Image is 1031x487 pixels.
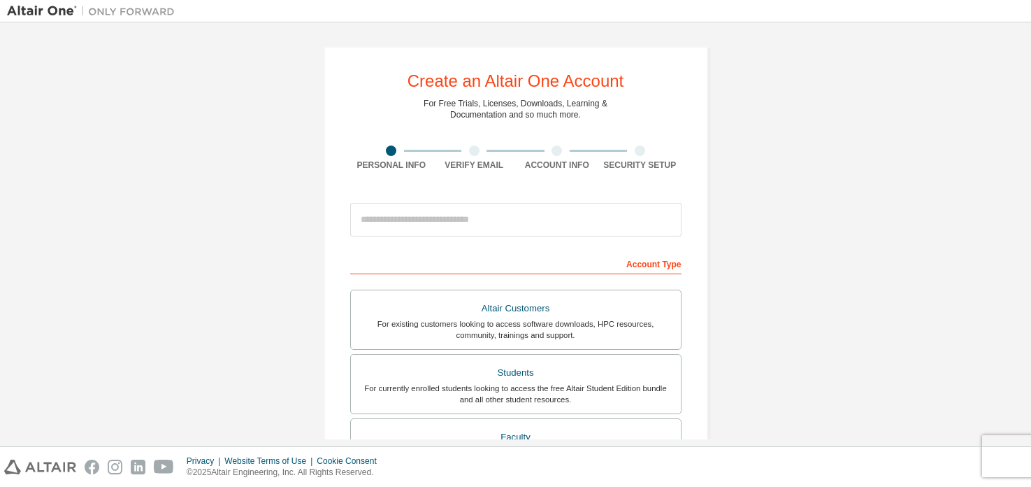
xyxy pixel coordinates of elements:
img: instagram.svg [108,460,122,474]
div: Personal Info [350,160,433,171]
div: For Free Trials, Licenses, Downloads, Learning & Documentation and so much more. [424,98,607,120]
div: Cookie Consent [317,456,384,467]
div: Account Type [350,252,682,274]
div: Website Terms of Use [224,456,317,467]
img: facebook.svg [85,460,99,474]
img: altair_logo.svg [4,460,76,474]
div: Altair Customers [359,299,672,318]
div: Students [359,363,672,383]
img: linkedin.svg [131,460,145,474]
div: For existing customers looking to access software downloads, HPC resources, community, trainings ... [359,318,672,341]
div: Verify Email [433,160,516,171]
img: youtube.svg [154,460,174,474]
div: Faculty [359,428,672,447]
div: Security Setup [598,160,682,171]
div: For currently enrolled students looking to access the free Altair Student Edition bundle and all ... [359,383,672,405]
p: © 2025 Altair Engineering, Inc. All Rights Reserved. [187,467,385,479]
div: Create an Altair One Account [408,73,624,90]
img: Altair One [7,4,182,18]
div: Privacy [187,456,224,467]
div: Account Info [516,160,599,171]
